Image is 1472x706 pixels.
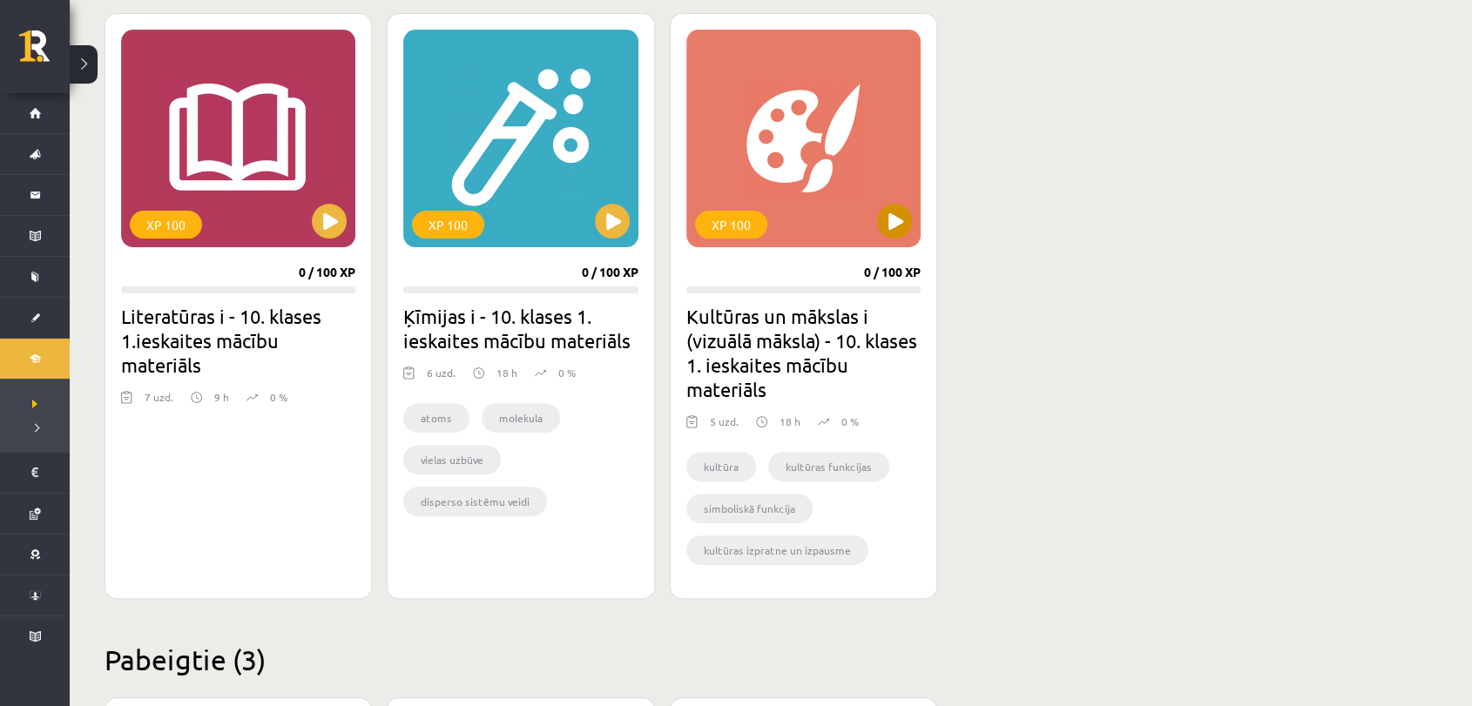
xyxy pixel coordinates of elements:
[412,211,484,239] div: XP 100
[403,403,469,433] li: atoms
[686,452,756,481] li: kultūra
[686,304,921,401] h2: Kultūras un mākslas i (vizuālā māksla) - 10. klases 1. ieskaites mācību materiāls
[214,389,229,405] p: 9 h
[686,494,813,523] li: simboliskā funkcija
[145,389,173,415] div: 7 uzd.
[130,211,202,239] div: XP 100
[482,403,560,433] li: molekula
[427,365,456,391] div: 6 uzd.
[496,365,517,380] p: 18 h
[19,30,70,74] a: Rīgas 1. Tālmācības vidusskola
[841,414,859,429] p: 0 %
[403,304,638,353] h2: Ķīmijas i - 10. klases 1. ieskaites mācību materiāls
[558,365,576,380] p: 0 %
[403,445,501,474] li: vielas uzbūve
[403,487,547,516] li: disperso sistēmu veidi
[768,452,889,481] li: kultūras funkcijas
[780,414,800,429] p: 18 h
[105,642,1219,676] h2: Pabeigtie (3)
[686,535,868,565] li: kultūras izpratne un izpausme
[270,389,287,405] p: 0 %
[710,414,739,440] div: 5 uzd.
[121,304,355,377] h2: Literatūras i - 10. klases 1.ieskaites mācību materiāls
[695,211,767,239] div: XP 100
